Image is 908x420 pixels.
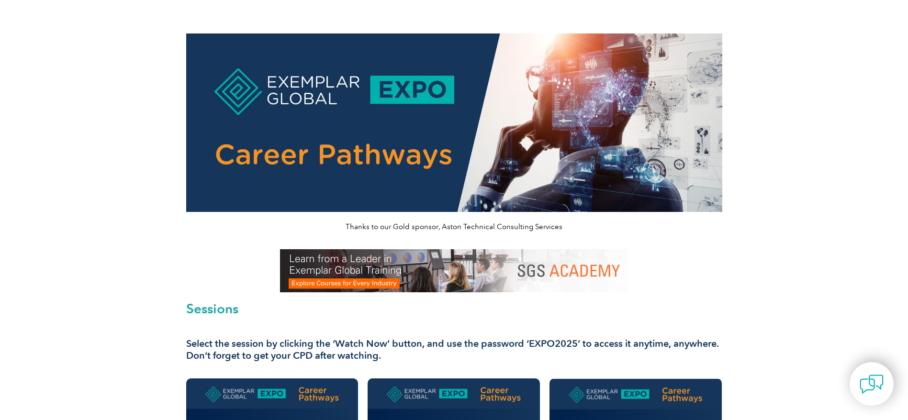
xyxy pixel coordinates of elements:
img: contact-chat.png [860,372,884,396]
h2: Sessions [186,302,722,315]
p: Thanks to our Gold sponsor, Aston Technical Consulting Services [186,221,722,232]
img: career pathways [186,33,722,212]
h3: Select the session by clicking the ‘Watch Now’ button, and use the password ‘EXPO2025’ to access ... [186,338,722,362]
img: SGS [280,249,628,292]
